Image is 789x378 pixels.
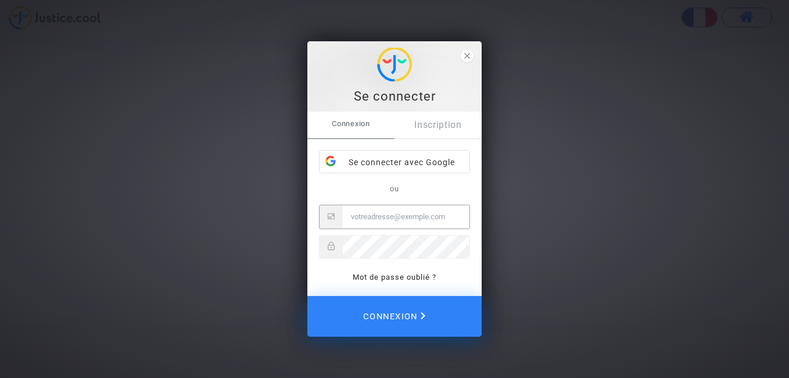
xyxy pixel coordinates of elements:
[461,49,474,62] span: close
[390,184,399,193] span: ou
[307,296,482,337] button: Connexion
[343,236,469,259] input: Password
[320,151,469,174] div: Se connecter avec Google
[353,273,436,281] a: Mot de passe oublié ?
[363,304,425,329] span: Connexion
[307,112,395,136] span: Connexion
[343,205,469,229] input: Email
[395,112,482,138] a: Inscription
[314,88,475,105] div: Se connecter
